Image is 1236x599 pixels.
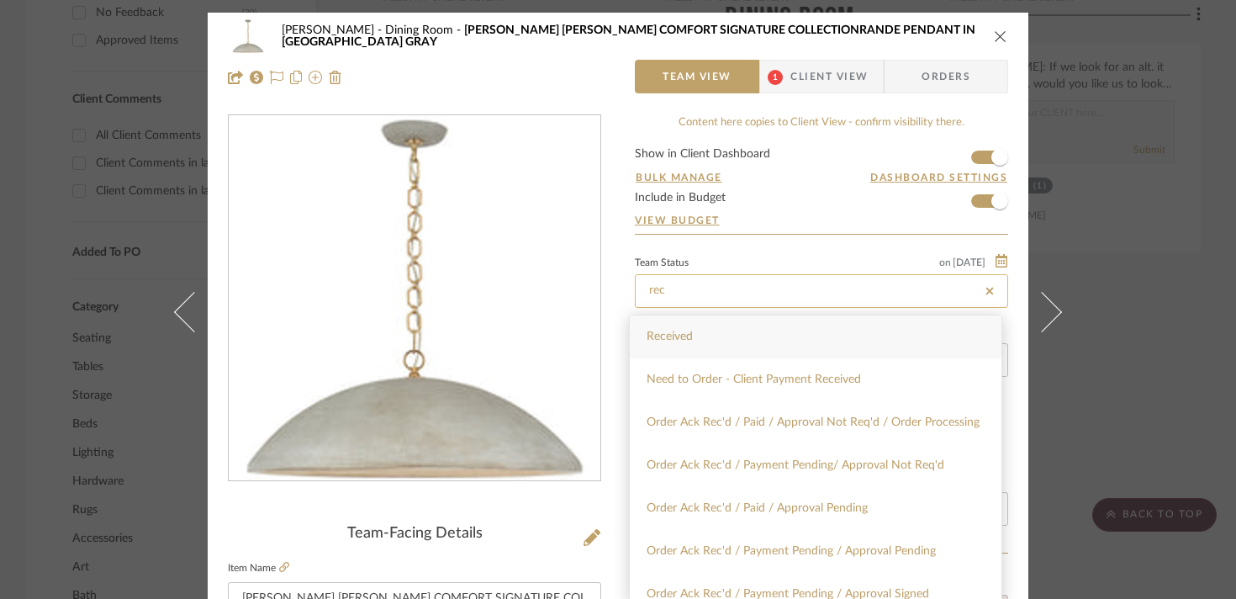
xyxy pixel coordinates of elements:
span: Client View [790,60,868,93]
div: 0 [229,116,600,481]
span: [PERSON_NAME] [PERSON_NAME] COMFORT SIGNATURE COLLECTIONRANDE PENDANT IN [GEOGRAPHIC_DATA] GRAY [282,24,975,48]
span: Need to Order - Client Payment Received [647,374,861,385]
img: 584431b8-02ba-4882-b93f-9d3e1706a965_48x40.jpg [228,19,268,53]
span: Order Ack Rec'd / Payment Pending / Approval Pending [647,545,936,557]
span: 1 [768,70,783,85]
span: on [939,257,951,268]
span: Dining Room [385,24,464,36]
span: [DATE] [951,257,987,268]
div: Team Status [635,259,689,268]
img: 584431b8-02ba-4882-b93f-9d3e1706a965_436x436.jpg [232,116,597,481]
button: Dashboard Settings [869,170,1008,185]
div: Content here copies to Client View - confirm visibility there. [635,114,1008,131]
button: Bulk Manage [635,170,723,185]
span: Received [647,331,693,342]
span: Team View [663,60,732,93]
span: [PERSON_NAME] [282,24,385,36]
span: Order Ack Rec'd / Payment Pending/ Approval Not Req'd [647,459,944,471]
span: Order Ack Rec'd / Paid / Approval Pending [647,502,868,514]
a: View Budget [635,214,1008,227]
span: Order Ack Rec'd / Paid / Approval Not Req'd / Order Processing [647,416,980,428]
img: Remove from project [329,71,342,84]
label: Item Name [228,561,289,575]
span: Orders [903,60,989,93]
input: Type to Search… [635,274,1008,308]
div: Team-Facing Details [228,525,601,543]
button: close [993,29,1008,44]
